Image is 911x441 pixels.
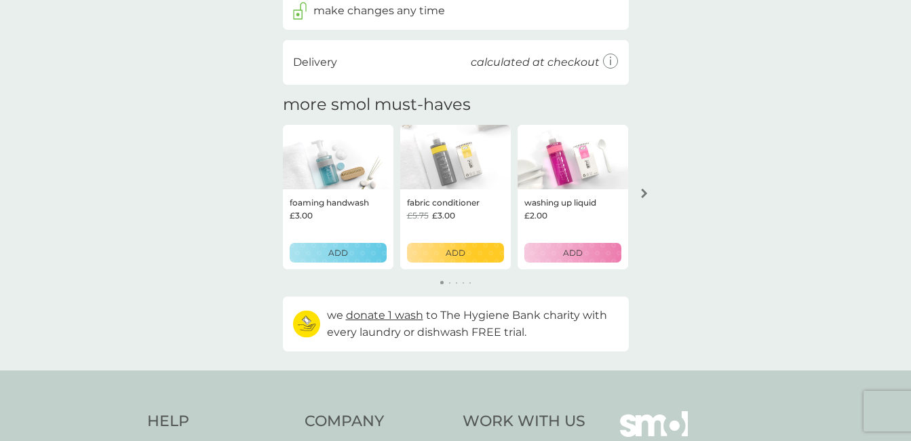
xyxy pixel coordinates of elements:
[524,196,596,209] p: washing up liquid
[283,95,471,115] h2: more smol must-haves
[346,309,423,322] span: donate 1 wash
[407,209,429,222] span: £5.75
[407,196,480,209] p: fabric conditioner
[290,209,313,222] span: £3.00
[471,54,600,71] p: calculated at checkout
[524,209,547,222] span: £2.00
[305,411,449,432] h4: Company
[446,246,465,259] p: ADD
[432,209,455,222] span: £3.00
[313,2,445,20] p: make changes any time
[293,54,337,71] p: Delivery
[328,246,348,259] p: ADD
[463,411,585,432] h4: Work With Us
[407,243,504,263] button: ADD
[147,411,292,432] h4: Help
[290,196,369,209] p: foaming handwash
[524,243,621,263] button: ADD
[290,243,387,263] button: ADD
[327,307,619,341] p: we to The Hygiene Bank charity with every laundry or dishwash FREE trial.
[563,246,583,259] p: ADD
